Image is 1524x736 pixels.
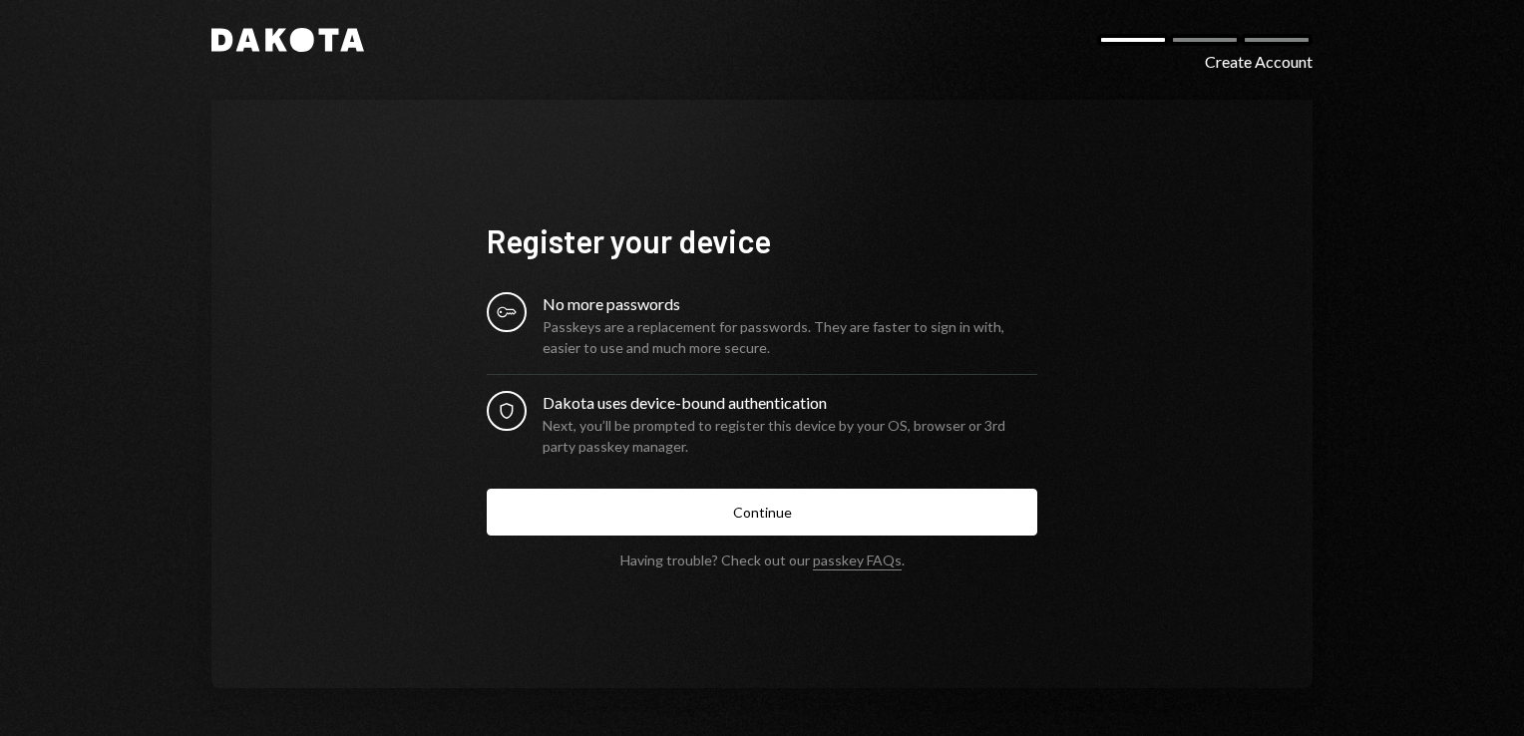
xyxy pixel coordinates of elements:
h1: Register your device [487,220,1037,260]
div: Having trouble? Check out our . [620,552,905,568]
div: No more passwords [543,292,1037,316]
button: Continue [487,489,1037,536]
div: Passkeys are a replacement for passwords. They are faster to sign in with, easier to use and much... [543,316,1037,358]
div: Dakota uses device-bound authentication [543,391,1037,415]
a: passkey FAQs [813,552,902,570]
div: Create Account [1205,50,1313,74]
div: Next, you’ll be prompted to register this device by your OS, browser or 3rd party passkey manager. [543,415,1037,457]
